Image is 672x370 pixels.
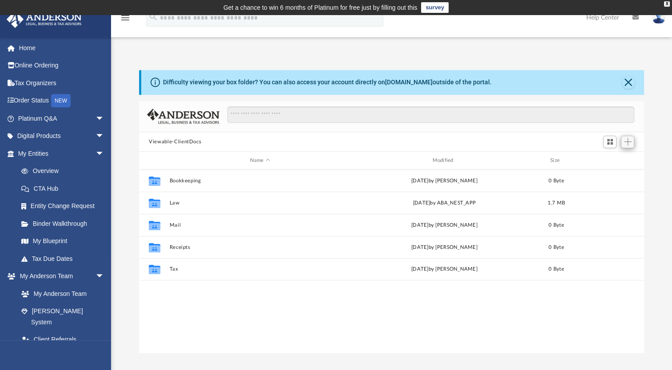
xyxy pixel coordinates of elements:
a: Binder Walkthrough [12,215,118,232]
div: NEW [51,94,71,107]
a: Order StatusNEW [6,92,118,110]
a: Home [6,39,118,57]
button: Switch to Grid View [603,136,616,148]
button: Receipts [170,244,350,250]
div: close [664,1,670,7]
button: Close [622,76,635,89]
img: User Pic [652,11,665,24]
a: Online Ordering [6,57,118,75]
button: Tax [170,266,350,272]
a: My Anderson Team [12,285,109,303]
span: arrow_drop_down [95,110,113,128]
button: Add [621,136,634,148]
div: Modified [354,157,535,165]
div: id [143,157,165,165]
div: Name [169,157,350,165]
a: Entity Change Request [12,197,118,215]
div: grid [139,169,644,353]
button: Mail [170,222,350,228]
a: Digital Productsarrow_drop_down [6,127,118,145]
img: Anderson Advisors Platinum Portal [4,11,84,28]
button: Bookkeeping [170,178,350,184]
span: arrow_drop_down [95,127,113,146]
a: [PERSON_NAME] System [12,303,113,331]
div: Difficulty viewing your box folder? You can also access your account directly on outside of the p... [163,78,492,87]
a: My Entitiesarrow_drop_down [6,145,118,162]
button: Law [170,200,350,206]
span: 0 Byte [549,267,564,272]
div: [DATE] by ABA_NEST_APP [354,199,535,207]
div: Get a chance to win 6 months of Platinum for free just by filling out this [223,2,418,13]
span: arrow_drop_down [95,145,113,163]
button: Viewable-ClientDocs [149,138,201,146]
span: 1.7 MB [548,201,565,205]
div: [DATE] by [PERSON_NAME] [354,221,535,229]
a: [DOMAIN_NAME] [385,79,433,86]
div: Size [539,157,574,165]
i: search [148,12,158,22]
span: 0 Byte [549,178,564,183]
a: menu [120,17,131,23]
div: id [578,157,640,165]
a: Overview [12,162,118,180]
input: Search files and folders [227,106,634,123]
a: Client Referrals [12,331,113,349]
a: My Anderson Teamarrow_drop_down [6,268,113,285]
a: My Blueprint [12,232,113,250]
div: [DATE] by [PERSON_NAME] [354,244,535,252]
span: arrow_drop_down [95,268,113,286]
i: menu [120,12,131,23]
div: [DATE] by [PERSON_NAME] [354,177,535,185]
span: 0 Byte [549,223,564,228]
div: [DATE] by [PERSON_NAME] [354,265,535,273]
a: survey [421,2,449,13]
a: Platinum Q&Aarrow_drop_down [6,110,118,127]
a: Tax Organizers [6,74,118,92]
a: CTA Hub [12,180,118,197]
a: Tax Due Dates [12,250,118,268]
span: 0 Byte [549,245,564,250]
